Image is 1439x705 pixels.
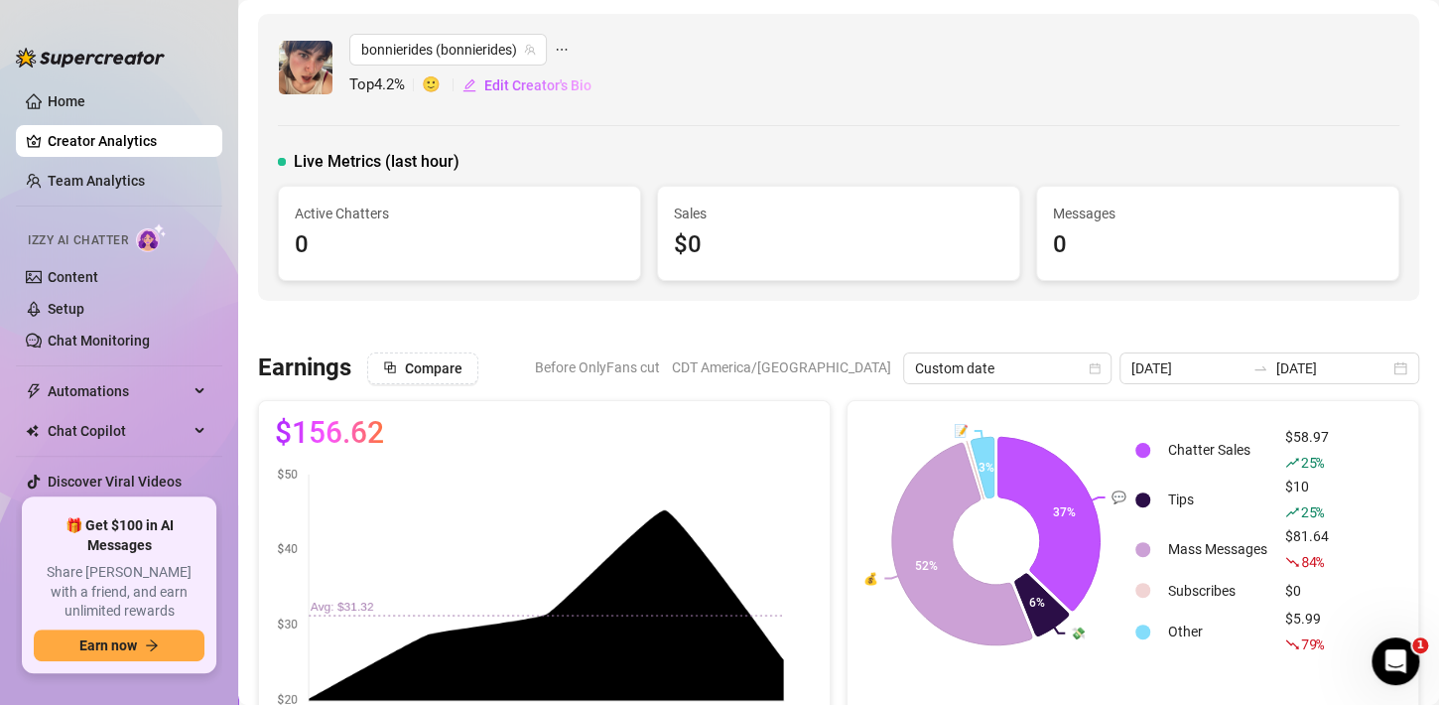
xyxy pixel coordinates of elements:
[295,226,624,264] div: 0
[294,150,459,174] span: Live Metrics (last hour)
[863,570,878,585] text: 💰
[674,226,1003,264] div: $0
[34,630,204,661] button: Earn nowarrow-right
[48,93,85,109] a: Home
[1252,360,1268,376] span: swap-right
[1053,203,1382,224] span: Messages
[954,423,969,438] text: 📝
[48,125,206,157] a: Creator Analytics
[524,44,536,56] span: team
[1071,626,1086,640] text: 💸
[1285,555,1299,569] span: fall
[26,424,39,438] img: Chat Copilot
[367,352,478,384] button: Compare
[79,637,137,653] span: Earn now
[1301,634,1324,653] span: 79 %
[383,360,397,374] span: block
[1160,426,1275,474] td: Chatter Sales
[48,415,189,447] span: Chat Copilot
[16,48,165,68] img: logo-BBDzfeDw.svg
[48,333,150,349] a: Chat Monitoring
[1276,357,1389,379] input: End date
[48,173,145,189] a: Team Analytics
[145,638,159,652] span: arrow-right
[1160,476,1275,523] td: Tips
[48,269,98,285] a: Content
[279,41,332,94] img: bonnierides
[1160,575,1275,606] td: Subscribes
[1285,608,1329,655] div: $5.99
[915,353,1100,383] span: Custom date
[422,73,461,97] span: 🙂
[484,77,591,93] span: Edit Creator's Bio
[1372,637,1419,685] iframe: Intercom live chat
[295,203,624,224] span: Active Chatters
[535,352,660,382] span: Before OnlyFans cut
[1131,357,1244,379] input: Start date
[34,516,204,555] span: 🎁 Get $100 in AI Messages
[1252,360,1268,376] span: to
[1285,505,1299,519] span: rise
[1285,525,1329,573] div: $81.64
[1160,608,1275,655] td: Other
[48,375,189,407] span: Automations
[1112,490,1126,504] text: 💬
[1160,525,1275,573] td: Mass Messages
[1285,426,1329,474] div: $58.97
[555,34,569,66] span: ellipsis
[1301,453,1324,472] span: 25 %
[1285,580,1329,602] div: $0
[672,352,891,382] span: CDT America/[GEOGRAPHIC_DATA]
[1089,362,1101,374] span: calendar
[275,417,384,449] span: $156.62
[258,352,351,384] h3: Earnings
[349,73,422,97] span: Top 4.2 %
[674,203,1003,224] span: Sales
[28,231,128,250] span: Izzy AI Chatter
[1412,637,1428,653] span: 1
[1285,476,1329,523] div: $10
[48,301,84,317] a: Setup
[1301,552,1324,571] span: 84 %
[405,360,462,376] span: Compare
[1285,456,1299,470] span: rise
[34,563,204,622] span: Share [PERSON_NAME] with a friend, and earn unlimited rewards
[1301,502,1324,521] span: 25 %
[1285,637,1299,651] span: fall
[48,474,182,490] a: Discover Viral Videos
[26,383,42,399] span: thunderbolt
[1053,226,1382,264] div: 0
[461,70,592,101] button: Edit Creator's Bio
[136,223,167,252] img: AI Chatter
[462,78,476,92] span: edit
[361,35,535,65] span: bonnierides (bonnierides)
